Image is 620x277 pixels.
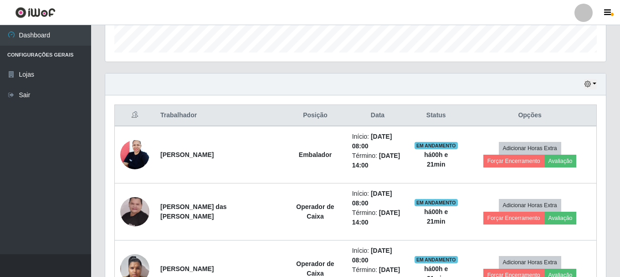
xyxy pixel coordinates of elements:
[544,212,577,225] button: Avaliação
[160,265,214,272] strong: [PERSON_NAME]
[160,151,214,158] strong: [PERSON_NAME]
[155,105,284,126] th: Trabalhador
[352,190,392,207] time: [DATE] 08:00
[499,142,561,155] button: Adicionar Horas Extra
[15,7,56,18] img: CoreUI Logo
[296,203,334,220] strong: Operador de Caixa
[483,155,544,167] button: Forçar Encerramento
[424,151,448,168] strong: há 00 h e 21 min
[120,135,149,174] img: 1705883176470.jpeg
[352,151,404,170] li: Término:
[284,105,346,126] th: Posição
[424,208,448,225] strong: há 00 h e 21 min
[352,132,404,151] li: Início:
[544,155,577,167] button: Avaliação
[415,256,458,263] span: EM ANDAMENTO
[415,142,458,149] span: EM ANDAMENTO
[463,105,596,126] th: Opções
[415,199,458,206] span: EM ANDAMENTO
[499,256,561,269] button: Adicionar Horas Extra
[160,203,226,220] strong: [PERSON_NAME] das [PERSON_NAME]
[352,189,404,208] li: Início:
[499,199,561,212] button: Adicionar Horas Extra
[352,247,392,264] time: [DATE] 08:00
[352,246,404,265] li: Início:
[409,105,463,126] th: Status
[483,212,544,225] button: Forçar Encerramento
[299,151,332,158] strong: Embalador
[347,105,409,126] th: Data
[352,208,404,227] li: Término:
[120,179,149,244] img: 1725629352832.jpeg
[296,260,334,277] strong: Operador de Caixa
[352,133,392,150] time: [DATE] 08:00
